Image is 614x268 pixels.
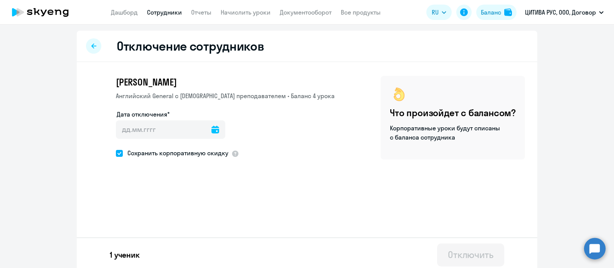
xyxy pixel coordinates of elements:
button: RU [426,5,452,20]
div: Отключить [448,248,494,261]
button: Отключить [437,243,504,266]
a: Начислить уроки [221,8,271,16]
a: Документооборот [280,8,332,16]
img: balance [504,8,512,16]
h2: Отключение сотрудников [117,38,264,54]
p: 1 ученик [110,250,140,260]
p: Корпоративные уроки будут списаны с баланса сотрудника [390,123,501,142]
input: дд.мм.гггг [116,120,225,139]
p: ЦИТИВА РУС, ООО, Договор [525,8,596,17]
span: RU [432,8,439,17]
button: ЦИТИВА РУС, ООО, Договор [521,3,607,21]
a: Отчеты [191,8,211,16]
a: Дашборд [111,8,138,16]
a: Все продукты [341,8,381,16]
label: Дата отключения* [117,110,170,119]
img: ok [390,85,408,104]
span: [PERSON_NAME] [116,76,177,88]
a: Сотрудники [147,8,182,16]
div: Баланс [481,8,501,17]
span: Сохранить корпоративную скидку [123,148,228,158]
h4: Что произойдет с балансом? [390,107,516,119]
button: Балансbalance [476,5,517,20]
p: Английский General с [DEMOGRAPHIC_DATA] преподавателем • Баланс 4 урока [116,91,335,100]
